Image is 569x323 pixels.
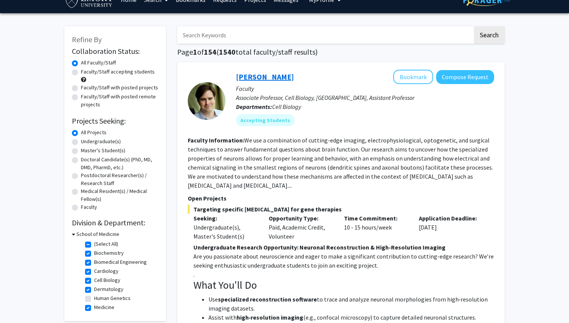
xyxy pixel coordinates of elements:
[193,223,257,241] div: Undergraduate(s), Master's Student(s)
[236,93,494,102] p: Associate Professor, Cell Biology, [GEOGRAPHIC_DATA], Assistant Professor
[177,47,505,57] h1: Page of ( total faculty/staff results)
[81,203,97,211] label: Faculty
[81,59,116,67] label: All Faculty/Staff
[188,136,493,189] fg-read-more: We use a combination of cutting-edge imaging, electrophysiological, optogenetic, and surgical tec...
[236,103,272,110] b: Departments:
[204,47,216,57] span: 154
[94,249,124,257] label: Biochemistry
[236,114,295,126] mat-chip: Accepting Students
[413,214,488,241] div: [DATE]
[72,218,158,227] h2: Division & Department:
[94,258,147,266] label: Biomedical Engineering
[193,214,257,223] p: Seeking:
[188,194,494,203] p: Open Projects
[81,68,155,76] label: Faculty/Staff accepting students
[208,313,494,322] li: Assist with (e.g., confocal microscopy) to capture detailed neuronal structures.
[72,116,158,126] h2: Projects Seeking:
[193,279,494,292] h3: What You'll Do
[236,84,494,93] p: Faculty
[344,214,408,223] p: Time Commitment:
[81,93,158,109] label: Faculty/Staff with posted remote projects
[208,295,494,313] li: Use to trace and analyze neuronal morphologies from high‐resolution imaging datasets.
[419,214,483,223] p: Application Deadline:
[94,285,123,293] label: Dermatology
[193,47,197,57] span: 1
[269,214,333,223] p: Opportunity Type:
[81,171,158,187] label: Postdoctoral Researcher(s) / Research Staff
[72,47,158,56] h2: Collaboration Status:
[193,270,494,279] p: .
[193,243,446,251] strong: Undergraduate Research Opportunity: Neuronal Reconstruction & High-Resolution Imaging
[177,26,473,44] input: Search Keywords
[81,147,125,155] label: Master's Student(s)
[236,72,294,81] a: [PERSON_NAME]
[81,187,158,203] label: Medical Resident(s) / Medical Fellow(s)
[219,47,236,57] span: 1540
[81,129,106,136] label: All Projects
[81,138,121,145] label: Undergraduate(s)
[393,70,433,84] button: Add Matt Rowan to Bookmarks
[94,294,131,302] label: Human Genetics
[188,136,244,144] b: Faculty Information:
[94,276,120,284] label: Cell Biology
[188,205,494,214] span: Targeting specific [MEDICAL_DATA] for gene therapies
[81,84,158,92] label: Faculty/Staff with posted projects
[193,252,494,270] p: Are you passionate about neuroscience and eager to make a significant contribution to cutting-edg...
[72,35,102,44] span: Refine By
[474,26,505,44] button: Search
[436,70,494,84] button: Compose Request to Matt Rowan
[76,230,119,238] h3: School of Medicine
[94,303,114,311] label: Medicine
[263,214,338,241] div: Paid, Academic Credit, Volunteer
[218,295,317,303] strong: specialized reconstruction software
[272,103,301,110] span: Cell Biology
[6,289,32,317] iframe: Chat
[94,267,119,275] label: Cardiology
[338,214,414,241] div: 10 - 15 hours/week
[237,314,303,321] strong: high‐resolution imaging
[81,156,158,171] label: Doctoral Candidate(s) (PhD, MD, DMD, PharmD, etc.)
[94,240,118,248] label: (Select All)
